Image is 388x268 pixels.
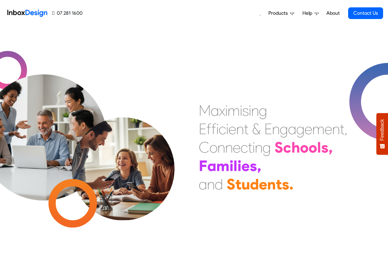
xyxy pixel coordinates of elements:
button: Feedback - Show survey [376,113,388,155]
div: u [241,175,250,193]
div: g [280,120,288,138]
div: e [233,138,240,157]
div: t [248,138,252,157]
div: g [296,120,305,138]
div: m [312,120,325,138]
div: . [289,175,294,193]
div: n [332,120,340,138]
div: c [219,120,226,138]
div: s [242,101,249,120]
div: l [233,157,237,175]
div: a [288,120,296,138]
div: i [249,101,251,120]
div: s [321,138,328,157]
span: Help [302,10,315,17]
div: & [252,120,261,138]
div: g [259,101,267,120]
div: t [244,120,248,138]
div: , [344,120,348,138]
div: n [207,175,215,193]
div: n [236,120,244,138]
div: m [228,101,240,120]
img: parents_with_child.png [59,92,187,220]
a: 07 281 1600 [52,10,83,17]
div: i [229,157,233,175]
div: t [276,175,282,193]
div: e [241,157,250,175]
div: d [215,175,223,193]
div: o [300,138,309,157]
a: Contact Us [348,7,383,19]
div: E [199,120,206,138]
div: h [291,138,300,157]
div: d [250,175,259,193]
div: a [207,157,216,175]
div: i [252,138,255,157]
a: Help [300,7,321,19]
div: e [259,175,267,193]
div: i [225,101,228,120]
div: n [267,175,276,193]
div: a [211,101,219,120]
div: s [282,175,289,193]
div: s [250,157,257,175]
div: M [199,101,211,120]
div: i [237,157,241,175]
div: i [226,120,229,138]
div: g [263,138,271,157]
div: F [199,157,207,175]
div: f [206,120,211,138]
span: Feedback [379,119,385,141]
span: Products [268,10,290,17]
div: n [217,138,225,157]
div: i [240,101,242,120]
div: , [328,138,333,157]
div: e [305,120,312,138]
div: n [225,138,233,157]
div: o [309,138,317,157]
div: S [227,175,235,193]
div: t [340,120,344,138]
div: t [235,175,241,193]
a: Products [266,7,297,19]
div: i [216,120,219,138]
div: n [272,120,280,138]
div: e [325,120,332,138]
div: c [240,138,248,157]
div: x [219,101,225,120]
div: a [199,175,207,193]
div: n [255,138,263,157]
div: E [264,120,272,138]
div: , [257,157,261,175]
div: Maximising Efficient & Engagement, Connecting Schools, Families, and Students. [199,101,348,193]
div: e [229,120,236,138]
div: n [251,101,259,120]
div: o [209,138,217,157]
div: c [283,138,291,157]
div: l [317,138,321,157]
a: About [325,7,341,19]
div: m [216,157,229,175]
div: f [211,120,216,138]
div: S [275,138,283,157]
div: C [199,138,209,157]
